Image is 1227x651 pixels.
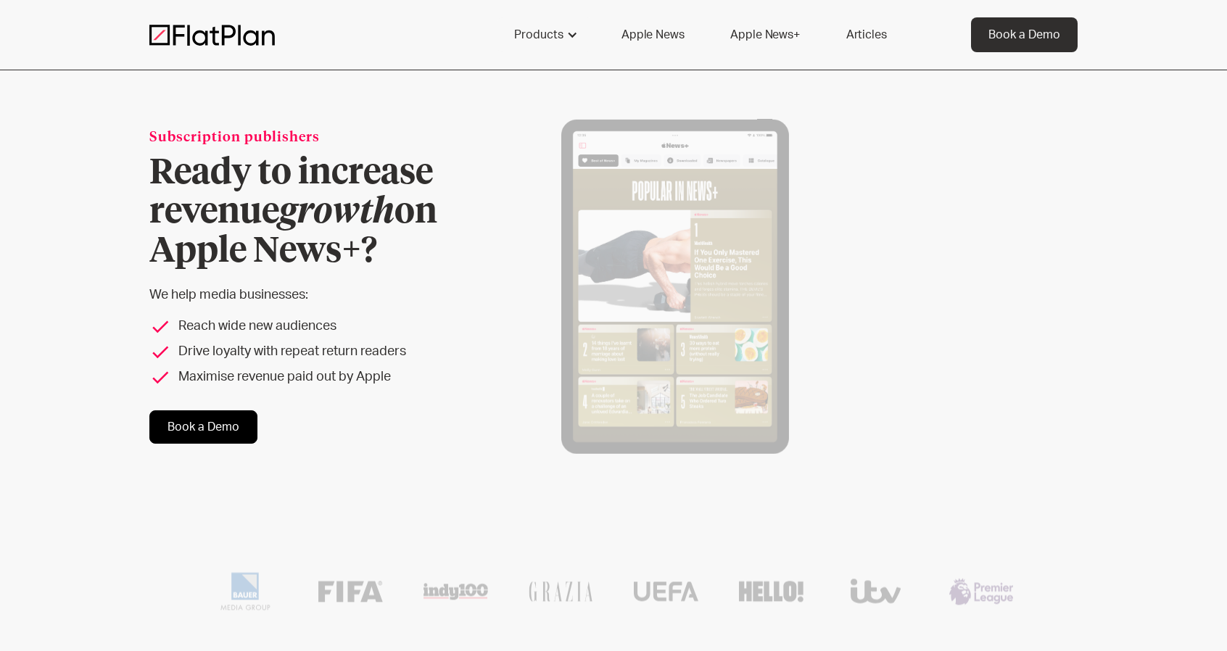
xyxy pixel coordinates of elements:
div: Book a Demo [988,26,1060,43]
div: Subscription publishers [149,128,484,148]
li: Reach wide new audiences [149,317,484,336]
a: Book a Demo [971,17,1078,52]
div: Products [514,26,563,43]
h1: Ready to increase revenue on Apple News+? [149,154,484,271]
em: growth [279,195,394,230]
div: Products [497,17,592,52]
a: Apple News+ [713,17,817,52]
li: Maximise revenue paid out by Apple [149,368,484,387]
a: Apple News [604,17,701,52]
p: We help media businesses: [149,286,484,305]
li: Drive loyalty with repeat return readers [149,342,484,362]
a: Articles [829,17,904,52]
a: Book a Demo [149,410,257,444]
